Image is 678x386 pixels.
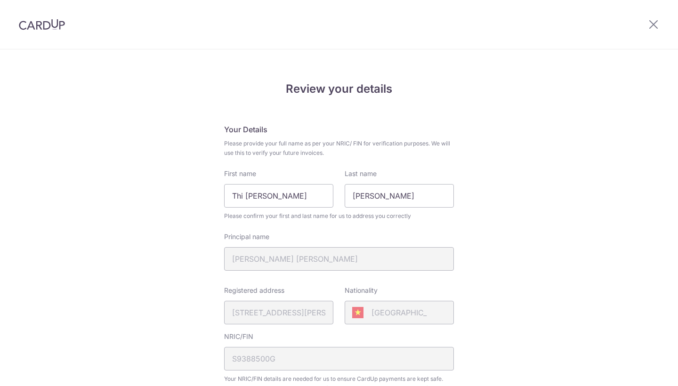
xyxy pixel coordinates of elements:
label: Last name [345,169,377,178]
span: Please provide your full name as per your NRIC/ FIN for verification purposes. We will use this t... [224,139,454,158]
label: NRIC/FIN [224,332,253,341]
label: Registered address [224,286,284,295]
img: CardUp [19,19,65,30]
label: First name [224,169,256,178]
h5: Your Details [224,124,454,135]
label: Nationality [345,286,378,295]
span: Please confirm your first and last name for us to address you correctly [224,211,454,221]
input: Last name [345,184,454,208]
label: Principal name [224,232,269,241]
h4: Review your details [224,80,454,97]
input: First Name [224,184,333,208]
